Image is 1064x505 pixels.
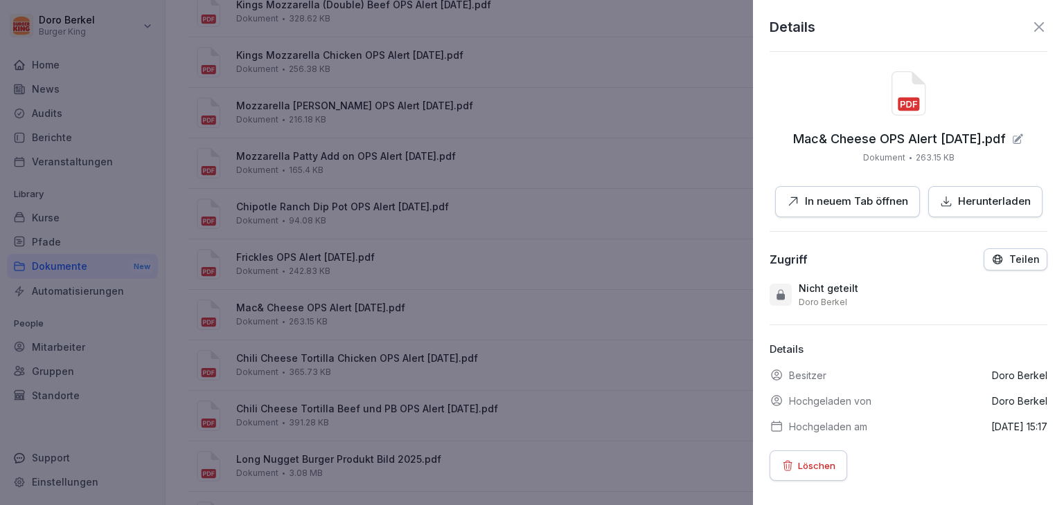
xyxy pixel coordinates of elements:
[799,297,847,308] p: Doro Berkel
[991,419,1047,434] p: [DATE] 15:17
[958,194,1031,210] p: Herunterladen
[775,186,920,217] button: In neuem Tab öffnen
[805,194,908,210] p: In neuem Tab öffnen
[992,394,1047,408] p: Doro Berkel
[984,248,1047,270] button: Teilen
[789,368,826,383] p: Besitzer
[992,368,1047,383] p: Doro Berkel
[1009,254,1040,265] p: Teilen
[928,186,1043,217] button: Herunterladen
[789,394,871,408] p: Hochgeladen von
[789,419,867,434] p: Hochgeladen am
[770,342,1047,358] p: Details
[798,458,835,473] p: Löschen
[863,151,905,164] p: Dokument
[799,282,858,295] p: Nicht geteilt
[793,132,1006,146] p: Mac& Cheese OPS Alert April 2025.pdf
[770,252,808,266] div: Zugriff
[916,151,955,164] p: 263.15 KB
[770,17,815,37] p: Details
[770,450,847,481] button: Löschen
